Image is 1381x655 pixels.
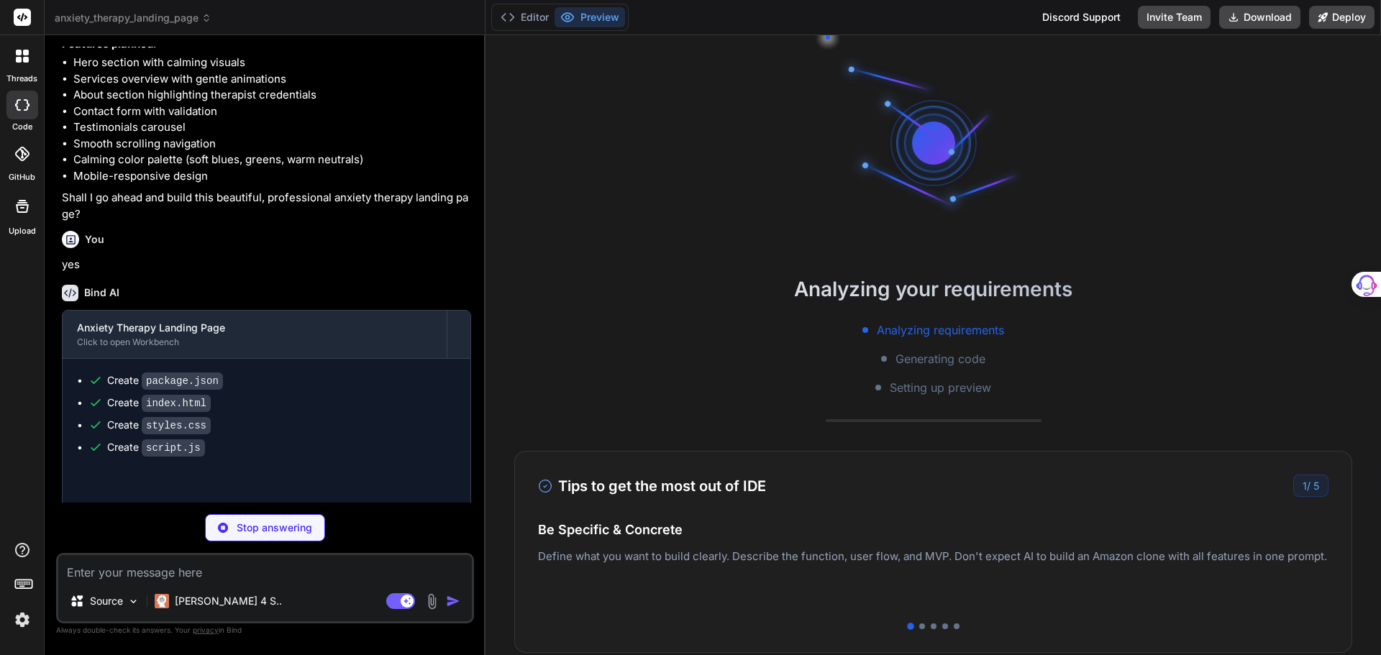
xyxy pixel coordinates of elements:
[142,372,223,390] code: package.json
[1219,6,1300,29] button: Download
[73,104,471,120] li: Contact form with validation
[107,440,205,455] div: Create
[12,121,32,133] label: code
[73,136,471,152] li: Smooth scrolling navigation
[1303,480,1307,492] span: 1
[538,475,766,497] h3: Tips to get the most out of IDE
[62,37,153,50] strong: Features planned
[62,257,471,273] p: yes
[73,87,471,104] li: About section highlighting therapist credentials
[1313,480,1319,492] span: 5
[127,595,140,608] img: Pick Models
[73,119,471,136] li: Testimonials carousel
[107,395,211,411] div: Create
[424,593,440,610] img: attachment
[55,11,211,25] span: anxiety_therapy_landing_page
[6,73,37,85] label: threads
[1293,475,1328,497] div: /
[486,274,1381,304] h2: Analyzing your requirements
[77,321,432,335] div: Anxiety Therapy Landing Page
[237,521,312,535] p: Stop answering
[73,152,471,168] li: Calming color palette (soft blues, greens, warm neutrals)
[193,626,219,634] span: privacy
[538,520,1328,539] h4: Be Specific & Concrete
[56,623,474,637] p: Always double-check its answers. Your in Bind
[1309,6,1375,29] button: Deploy
[107,373,223,388] div: Create
[142,395,211,412] code: index.html
[63,311,447,358] button: Anxiety Therapy Landing PageClick to open Workbench
[142,439,205,457] code: script.js
[9,171,35,183] label: GitHub
[1034,6,1129,29] div: Discord Support
[73,55,471,71] li: Hero section with calming visuals
[9,225,36,237] label: Upload
[73,168,471,185] li: Mobile-responsive design
[84,285,119,300] h6: Bind AI
[495,7,555,27] button: Editor
[890,379,991,396] span: Setting up preview
[10,608,35,632] img: settings
[85,232,104,247] h6: You
[77,336,432,348] div: Click to open Workbench
[62,190,471,222] p: Shall I go ahead and build this beautiful, professional anxiety therapy landing page?
[107,418,211,433] div: Create
[446,594,460,608] img: icon
[895,350,985,367] span: Generating code
[877,321,1004,339] span: Analyzing requirements
[175,594,282,608] p: [PERSON_NAME] 4 S..
[555,7,625,27] button: Preview
[155,594,169,608] img: Claude 4 Sonnet
[90,594,123,608] p: Source
[73,71,471,88] li: Services overview with gentle animations
[142,417,211,434] code: styles.css
[1138,6,1211,29] button: Invite Team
